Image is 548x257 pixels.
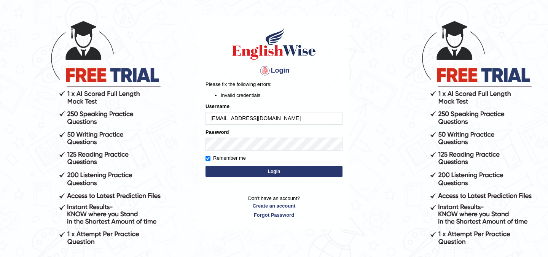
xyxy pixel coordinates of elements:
[205,202,342,209] a: Create an account
[221,92,342,99] li: Invalid credentials
[205,195,342,218] p: Don't have an account?
[205,81,342,88] p: Please fix the following errors:
[205,211,342,219] a: Forgot Password
[205,154,246,162] label: Remember me
[231,27,317,61] img: Logo of English Wise sign in for intelligent practice with AI
[205,128,229,136] label: Password
[205,103,229,110] label: Username
[205,65,342,77] h4: Login
[205,166,342,177] button: Login
[205,156,210,161] input: Remember me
